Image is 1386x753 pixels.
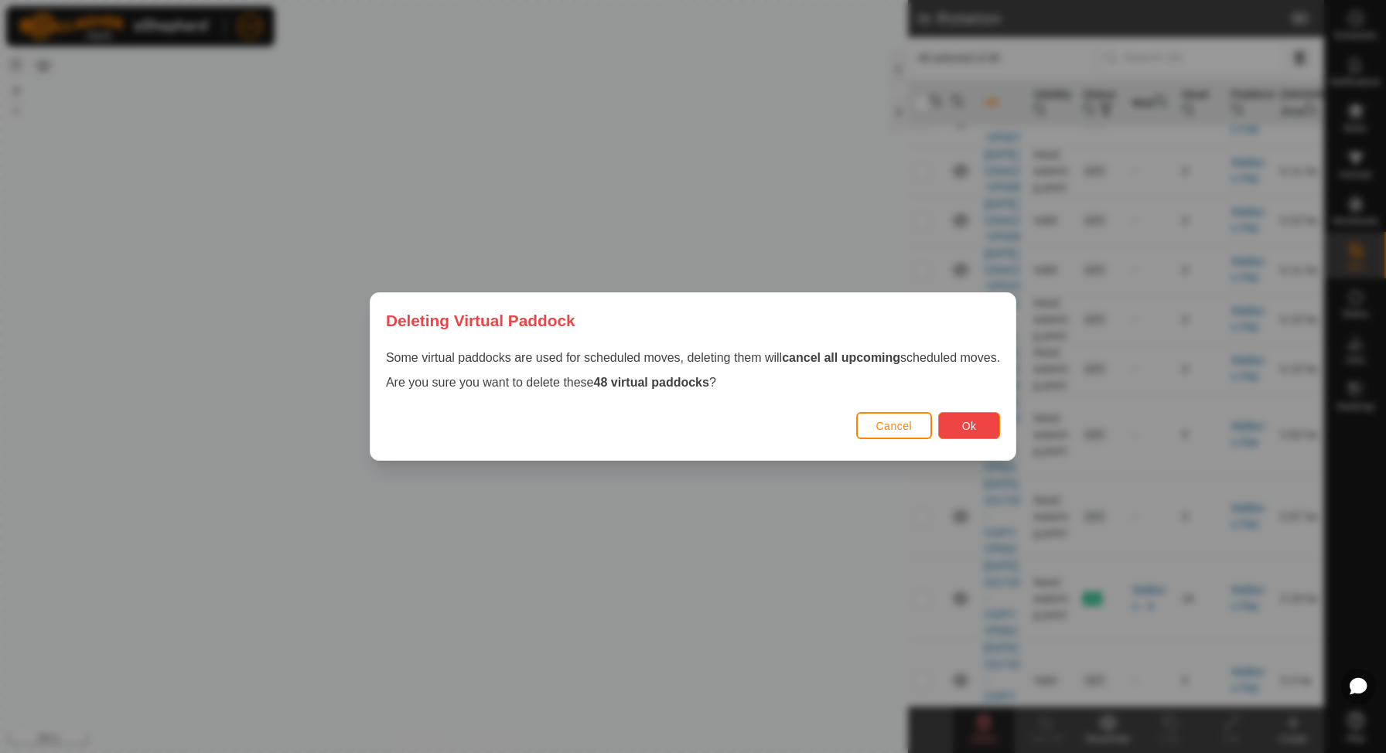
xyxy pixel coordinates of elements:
[594,376,709,389] strong: 48 virtual paddocks
[876,420,913,432] span: Cancel
[856,412,933,439] button: Cancel
[386,308,575,332] span: Deleting Virtual Paddock
[782,351,900,364] strong: cancel all upcoming
[386,351,1000,364] span: Some virtual paddocks are used for scheduled moves, deleting them will scheduled moves.
[962,420,977,432] span: Ok
[386,376,716,389] span: Are you sure you want to delete these ?
[938,412,1000,439] button: Ok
